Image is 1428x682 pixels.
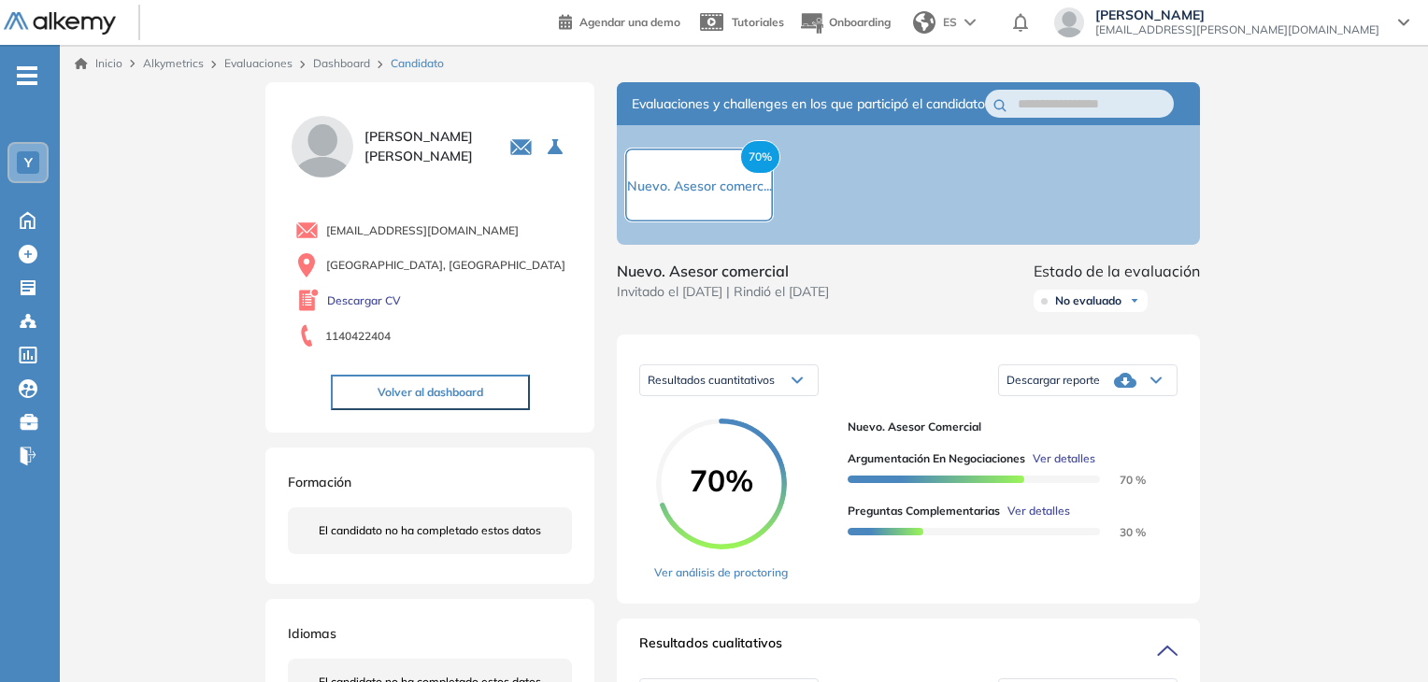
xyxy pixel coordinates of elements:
span: Ver detalles [1033,450,1095,467]
a: Dashboard [313,56,370,70]
button: Volver al dashboard [331,375,530,410]
i: - [17,74,37,78]
span: Evaluaciones y challenges en los que participó el candidato [632,94,985,114]
span: Nuevo. Asesor comercial [617,260,829,282]
span: Descargar reporte [1007,373,1100,388]
button: Ver detalles [1000,503,1070,519]
span: Formación [288,474,351,490]
span: [EMAIL_ADDRESS][DOMAIN_NAME] [326,222,519,239]
span: Candidato [391,55,444,72]
span: [GEOGRAPHIC_DATA], [GEOGRAPHIC_DATA] [326,257,565,274]
span: Argumentación en negociaciones [848,450,1025,467]
span: Nuevo. Asesor comercial [848,419,1163,435]
span: Alkymetrics [143,56,204,70]
span: Resultados cuantitativos [648,373,775,387]
span: Resultados cualitativos [639,633,782,663]
button: Ver detalles [1025,450,1095,467]
span: 1140422404 [325,328,391,345]
span: Invitado el [DATE] | Rindió el [DATE] [617,282,829,302]
a: Inicio [75,55,122,72]
span: 30 % [1097,525,1146,539]
a: Descargar CV [327,292,401,309]
span: 70 % [1097,473,1146,487]
span: Onboarding [829,15,891,29]
button: Onboarding [799,3,891,43]
a: Agendar una demo [559,9,680,32]
span: [EMAIL_ADDRESS][PERSON_NAME][DOMAIN_NAME] [1095,22,1379,37]
span: Ver detalles [1007,503,1070,519]
span: Y [24,155,33,170]
a: Ver análisis de proctoring [654,564,788,581]
span: [PERSON_NAME] [1095,7,1379,22]
span: ES [943,14,957,31]
span: Estado de la evaluación [1034,260,1200,282]
span: Agendar una demo [579,15,680,29]
span: El candidato no ha completado estos datos [319,522,541,539]
span: No evaluado [1055,293,1121,308]
img: Ícono de flecha [1129,295,1140,306]
span: Nuevo. Asesor comerc... [627,178,772,194]
img: PROFILE_MENU_LOGO_USER [288,112,357,181]
span: Tutoriales [732,15,784,29]
img: arrow [964,19,976,26]
a: Evaluaciones [224,56,293,70]
img: world [913,11,935,34]
span: Preguntas complementarias [848,503,1000,519]
img: Logo [4,12,116,36]
span: [PERSON_NAME] [PERSON_NAME] [364,127,487,166]
span: 70% [740,140,780,174]
span: Idiomas [288,625,336,642]
span: 70% [656,465,787,495]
